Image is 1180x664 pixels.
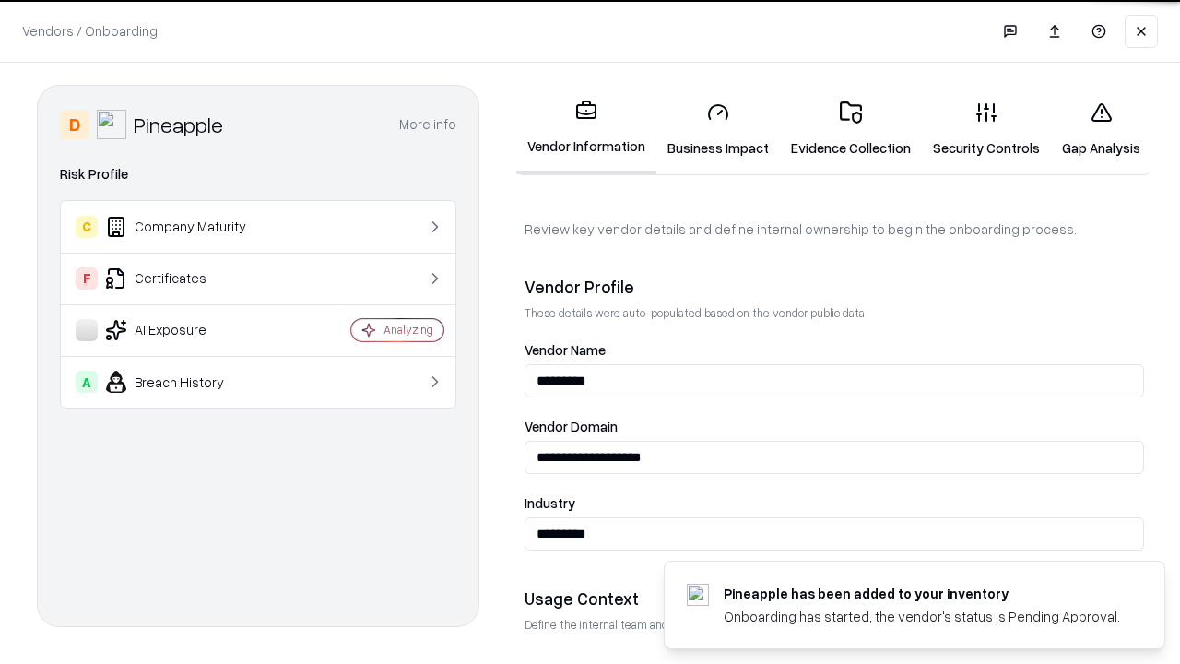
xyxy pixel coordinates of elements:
[687,584,709,606] img: pineappleenergy.com
[22,21,158,41] p: Vendors / Onboarding
[383,322,433,338] div: Analyzing
[76,267,296,290] div: Certificates
[76,216,98,238] div: C
[97,110,126,139] img: Pineapple
[1051,87,1151,172] a: Gap Analysis
[76,371,296,393] div: Breach History
[922,87,1051,172] a: Security Controls
[134,110,223,139] div: Pineapple
[525,219,1144,239] p: Review key vendor details and define internal ownership to begin the onboarding process.
[525,587,1144,610] div: Usage Context
[516,85,656,174] a: Vendor Information
[780,87,922,172] a: Evidence Collection
[724,607,1120,626] div: Onboarding has started, the vendor's status is Pending Approval.
[76,371,98,393] div: A
[724,584,1120,603] div: Pineapple has been added to your inventory
[656,87,780,172] a: Business Impact
[399,108,456,141] button: More info
[76,319,296,341] div: AI Exposure
[525,420,1144,433] label: Vendor Domain
[76,216,296,238] div: Company Maturity
[525,343,1144,357] label: Vendor Name
[76,267,98,290] div: F
[525,305,1144,321] p: These details were auto-populated based on the vendor public data
[60,163,456,185] div: Risk Profile
[525,276,1144,298] div: Vendor Profile
[525,617,1144,633] p: Define the internal team and reason for using this vendor. This helps assess business relevance a...
[60,110,89,139] div: D
[525,496,1144,510] label: Industry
